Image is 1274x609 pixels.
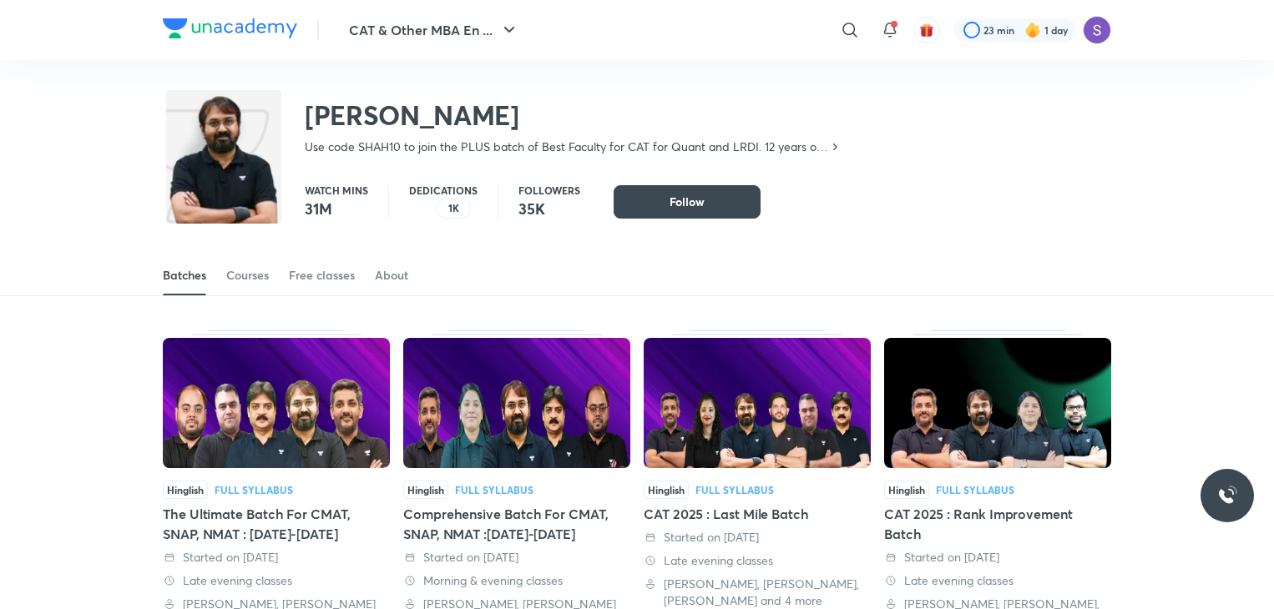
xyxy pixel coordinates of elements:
[163,572,390,589] div: Late evening classes
[1217,486,1237,506] img: ttu
[289,255,355,295] a: Free classes
[163,549,390,566] div: Started on 23 Sep 2025
[226,255,269,295] a: Courses
[1083,16,1111,44] img: Sapara Premji
[936,485,1014,495] div: Full Syllabus
[913,17,940,43] button: avatar
[403,338,630,468] img: Thumbnail
[305,185,368,195] p: Watch mins
[163,481,208,499] span: Hinglish
[403,481,448,499] span: Hinglish
[226,267,269,284] div: Courses
[163,18,297,43] a: Company Logo
[884,549,1111,566] div: Started on 13 Jul 2025
[695,485,774,495] div: Full Syllabus
[884,504,1111,544] div: CAT 2025 : Rank Improvement Batch
[644,529,871,546] div: Started on 4 Aug 2025
[409,199,429,219] img: educator badge2
[644,481,689,499] span: Hinglish
[409,185,478,195] p: Dedications
[305,138,828,155] p: Use code SHAH10 to join the PLUS batch of Best Faculty for CAT for Quant and LRDI. 12 years of Te...
[403,572,630,589] div: Morning & evening classes
[518,199,580,219] p: 35K
[884,572,1111,589] div: Late evening classes
[163,504,390,544] div: The Ultimate Batch For CMAT, SNAP, NMAT : [DATE]-[DATE]
[644,576,871,609] div: Lokesh Agarwal, Ravi Kumar, Saral Nashier and 4 more
[919,23,934,38] img: avatar
[670,194,705,210] span: Follow
[644,504,871,524] div: CAT 2025 : Last Mile Batch
[884,481,929,499] span: Hinglish
[375,255,408,295] a: About
[1024,22,1041,38] img: streak
[884,338,1111,468] img: Thumbnail
[163,338,390,468] img: Thumbnail
[644,338,871,468] img: Thumbnail
[305,199,368,219] p: 31M
[518,185,580,195] p: Followers
[215,485,293,495] div: Full Syllabus
[403,504,630,544] div: Comprehensive Batch For CMAT, SNAP, NMAT :[DATE]-[DATE]
[644,552,871,569] div: Late evening classes
[163,18,297,38] img: Company Logo
[403,549,630,566] div: Started on 18 Aug 2025
[448,203,459,214] p: 1K
[289,267,355,284] div: Free classes
[614,185,761,219] button: Follow
[163,255,206,295] a: Batches
[375,267,408,284] div: About
[422,199,442,219] img: educator badge1
[166,93,281,254] img: class
[305,98,842,132] h2: [PERSON_NAME]
[339,13,529,47] button: CAT & Other MBA En ...
[163,267,206,284] div: Batches
[455,485,533,495] div: Full Syllabus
